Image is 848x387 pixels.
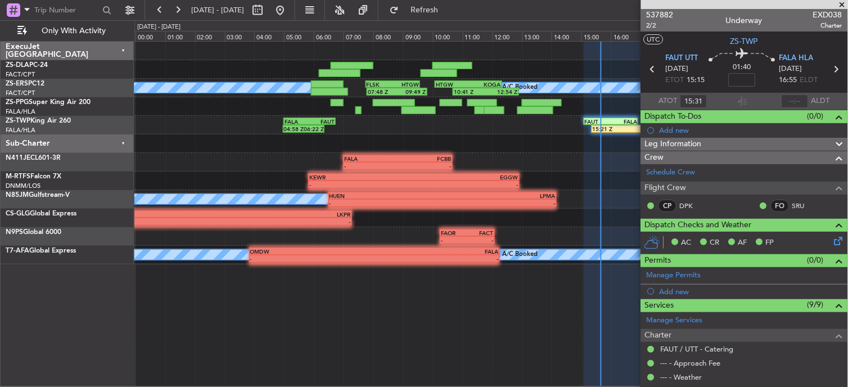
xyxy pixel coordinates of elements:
span: Only With Activity [29,27,119,35]
div: - [467,237,494,244]
span: (0/0) [808,110,824,122]
div: - [250,255,375,262]
div: 14:00 [552,31,581,41]
div: 09:49 Z [397,88,426,95]
div: - [309,181,414,188]
span: N85JM [6,192,29,199]
a: T7-AFAGlobal Express [6,247,76,254]
div: 10:41 Z [454,88,486,95]
a: DPK [680,201,705,211]
input: --:-- [782,94,809,108]
span: N9PS [6,229,23,236]
span: Charter [645,329,672,342]
div: FALA [374,248,498,255]
span: ALDT [811,96,830,107]
div: 13:00 [522,31,552,41]
span: ZS-TWP [731,35,759,47]
span: Permits [645,254,671,267]
div: 09:00 [403,31,433,41]
span: Flight Crew [645,182,687,195]
span: Crew [645,151,664,164]
div: 07:00 [344,31,373,41]
span: 2/2 [647,21,674,30]
div: 12:00 [493,31,522,41]
div: LPMA [443,192,556,199]
a: Schedule Crew [647,167,696,178]
a: FALA/HLA [6,107,35,116]
div: 00:00 [136,31,165,41]
a: SRU [792,201,818,211]
div: FALA [611,118,637,125]
div: 05:00 [284,31,314,41]
span: AC [682,237,692,249]
div: - [443,200,556,206]
span: M-RTFS [6,173,30,180]
div: - [398,163,451,169]
div: 08:00 [373,31,403,41]
div: FO [771,200,790,212]
span: Dispatch To-Dos [645,110,702,123]
div: Add new [660,125,842,135]
div: 11:00 [463,31,493,41]
a: DNMM/LOS [6,182,40,190]
div: 04:00 [254,31,284,41]
div: FAOR [441,229,467,236]
span: ZS-DLA [6,62,29,69]
button: Refresh [384,1,452,19]
span: (9/9) [808,299,824,310]
div: Underway [727,15,763,27]
div: - [344,163,398,169]
div: 06:00 [314,31,344,41]
span: [DATE] [666,64,689,75]
a: --- - Weather [661,372,702,382]
input: --:-- [680,94,707,108]
div: - [374,255,498,262]
span: 01:40 [733,62,751,73]
span: ATOT [659,96,678,107]
button: UTC [644,34,664,44]
span: [DATE] [779,64,802,75]
span: ZS-ERS [6,80,28,87]
span: N411JE [6,155,30,161]
div: A/C Booked [503,79,538,96]
div: - [441,237,467,244]
a: FAUT / UTT - Catering [661,344,734,354]
a: M-RTFSFalcon 7X [6,173,61,180]
div: EGGW [414,174,518,181]
span: ZS-TWP [6,118,30,124]
div: FAUT [585,118,611,125]
div: HUEN [330,192,443,199]
div: FAUT [310,118,335,125]
span: Services [645,299,674,312]
a: FACT/CPT [6,70,35,79]
a: ZS-ERSPC12 [6,80,44,87]
a: N411JECL601-3R [6,155,61,161]
div: Add new [660,287,842,296]
div: 12:54 Z [486,88,518,95]
div: 15:21 Z [593,125,619,132]
div: 06:22 Z [304,125,323,132]
span: Leg Information [645,138,702,151]
div: - [619,125,646,132]
a: FALA/HLA [6,126,35,134]
span: ELDT [800,75,818,86]
a: --- - Approach Fee [661,358,721,368]
span: 16:55 [779,75,797,86]
a: N85JMGulfstream-V [6,192,70,199]
div: HTGW [393,81,420,88]
span: AF [738,237,747,249]
div: - [330,200,443,206]
span: ETOT [666,75,684,86]
div: 07:48 Z [368,88,397,95]
span: FP [766,237,774,249]
a: N9PSGlobal 6000 [6,229,61,236]
div: OMDW [250,248,375,255]
div: 15:00 [581,31,611,41]
div: KOGA [468,81,501,88]
span: Refresh [401,6,448,14]
div: FLSK [367,81,393,88]
div: - [184,218,351,225]
a: ZS-DLAPC-24 [6,62,48,69]
button: Only With Activity [12,22,122,40]
span: FAUT UTT [666,53,698,64]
